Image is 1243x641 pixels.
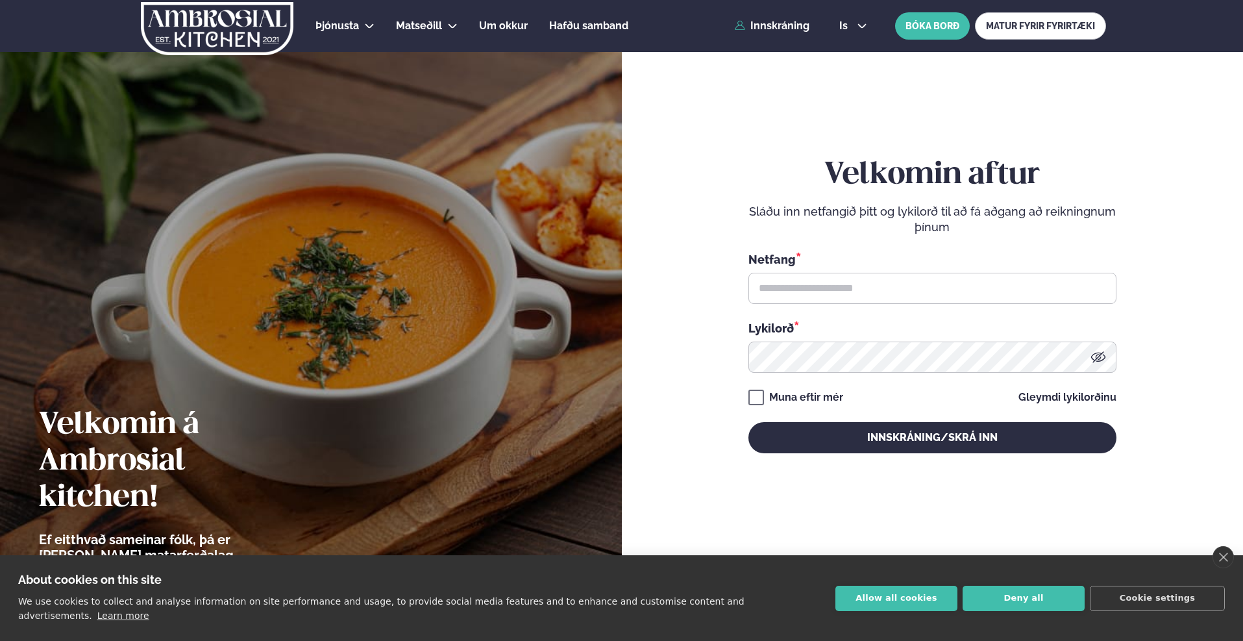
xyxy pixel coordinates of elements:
button: Innskráning/Skrá inn [748,422,1116,453]
a: close [1212,546,1234,568]
p: We use cookies to collect and analyse information on site performance and usage, to provide socia... [18,596,745,621]
strong: About cookies on this site [18,573,162,586]
div: Lykilorð [748,320,1116,336]
a: Matseðill [396,18,442,34]
p: Sláðu inn netfangið þitt og lykilorð til að fá aðgang að reikningnum þínum [748,204,1116,235]
a: Gleymdi lykilorðinu [1018,392,1116,403]
button: Allow all cookies [835,586,957,611]
a: Þjónusta [315,18,359,34]
span: Þjónusta [315,19,359,32]
span: Hafðu samband [549,19,628,32]
span: Um okkur [479,19,528,32]
button: is [829,21,878,31]
a: MATUR FYRIR FYRIRTÆKI [975,12,1106,40]
h2: Velkomin á Ambrosial kitchen! [39,407,308,516]
span: is [839,21,852,31]
div: Netfang [748,251,1116,268]
a: Um okkur [479,18,528,34]
p: Ef eitthvað sameinar fólk, þá er [PERSON_NAME] matarferðalag. [39,532,308,563]
button: Deny all [963,586,1085,611]
a: Innskráning [735,20,809,32]
h2: Velkomin aftur [748,157,1116,194]
a: Learn more [97,610,149,621]
a: Hafðu samband [549,18,628,34]
button: BÓKA BORÐ [895,12,970,40]
img: logo [140,2,295,55]
span: Matseðill [396,19,442,32]
button: Cookie settings [1090,586,1225,611]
